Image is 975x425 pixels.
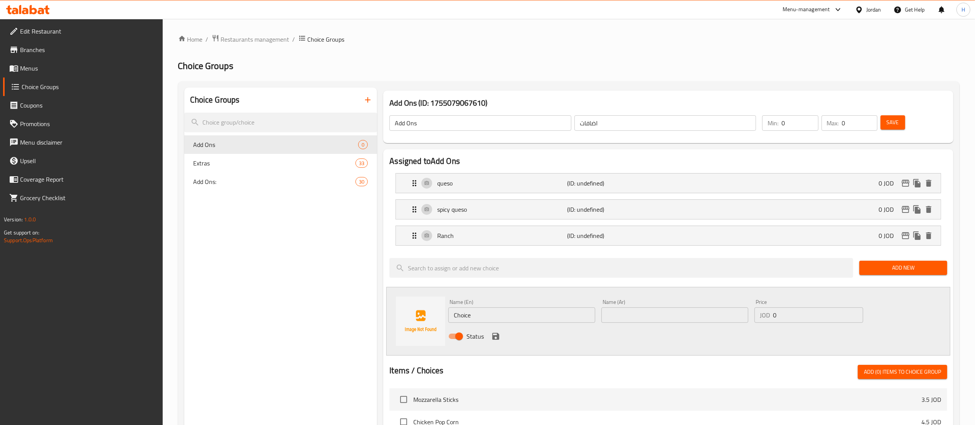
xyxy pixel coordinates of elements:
a: Coupons [3,96,163,115]
li: Expand [389,223,947,249]
p: 0 JOD [879,231,900,240]
span: Promotions [20,119,157,128]
span: Edit Restaurant [20,27,157,36]
input: Enter name Ar [601,307,748,323]
span: Mozzarella Sticks [413,395,921,404]
a: Coverage Report [3,170,163,189]
div: Choices [355,177,368,186]
a: Home [178,35,203,44]
span: Add (0) items to choice group [864,367,941,377]
button: duplicate [911,204,923,215]
input: search [184,113,377,132]
a: Branches [3,40,163,59]
div: Expand [396,174,941,193]
div: Expand [396,226,941,245]
span: H [962,5,965,14]
div: Extras33 [184,154,377,172]
button: edit [900,230,911,241]
p: 0 JOD [879,179,900,188]
span: Select choice [396,391,412,408]
p: Ranch [437,231,567,240]
button: Save [881,115,905,130]
span: Choice Groups [178,57,234,74]
span: Version: [4,214,23,224]
li: / [206,35,209,44]
button: duplicate [911,177,923,189]
span: 1.0.0 [24,214,36,224]
h2: Choice Groups [190,94,240,106]
button: save [490,331,502,342]
p: spicy queso [437,205,567,214]
input: Please enter price [773,307,863,323]
div: Add Ons:30 [184,172,377,191]
span: Coupons [20,101,157,110]
div: Choices [358,140,368,149]
a: Upsell [3,152,163,170]
span: Upsell [20,156,157,165]
a: Menus [3,59,163,78]
input: Enter name En [448,307,595,323]
span: Status [466,332,484,341]
a: Edit Restaurant [3,22,163,40]
h2: Items / Choices [389,365,443,376]
span: Extras [194,159,356,168]
p: JOD [760,310,770,320]
span: 30 [356,178,367,186]
li: / [293,35,295,44]
a: Support.OpsPlatform [4,235,53,245]
button: delete [923,230,935,241]
button: Add (0) items to choice group [858,365,947,379]
div: Add Ons0 [184,135,377,154]
p: Min: [768,118,778,128]
div: Choices [355,159,368,168]
p: 0 JOD [879,205,900,214]
span: Coverage Report [20,175,157,184]
nav: breadcrumb [178,34,960,44]
span: Add Ons: [194,177,356,186]
button: Add New [859,261,947,275]
span: Get support on: [4,228,39,238]
span: Menus [20,64,157,73]
span: Choice Groups [22,82,157,91]
div: Jordan [866,5,881,14]
button: delete [923,204,935,215]
h2: Assigned to Add Ons [389,155,947,167]
span: 0 [359,141,367,148]
div: Expand [396,200,941,219]
span: Add New [866,263,941,273]
p: Max: [827,118,839,128]
span: Grocery Checklist [20,193,157,202]
a: Grocery Checklist [3,189,163,207]
span: Choice Groups [308,35,345,44]
a: Menu disclaimer [3,133,163,152]
a: Promotions [3,115,163,133]
button: delete [923,177,935,189]
span: Add Ons [194,140,359,149]
input: search [389,258,853,278]
li: Expand [389,196,947,223]
button: edit [900,177,911,189]
p: (ID: undefined) [567,231,654,240]
span: Restaurants management [221,35,290,44]
button: edit [900,204,911,215]
li: Expand [389,170,947,196]
h3: Add Ons (ID: 1755079067610) [389,97,947,109]
span: Save [887,118,899,127]
span: Menu disclaimer [20,138,157,147]
a: Restaurants management [212,34,290,44]
p: queso [437,179,567,188]
p: 3.5 JOD [921,395,941,404]
span: 33 [356,160,367,167]
p: (ID: undefined) [567,179,654,188]
a: Choice Groups [3,78,163,96]
div: Menu-management [783,5,830,14]
span: Branches [20,45,157,54]
p: (ID: undefined) [567,205,654,214]
button: duplicate [911,230,923,241]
